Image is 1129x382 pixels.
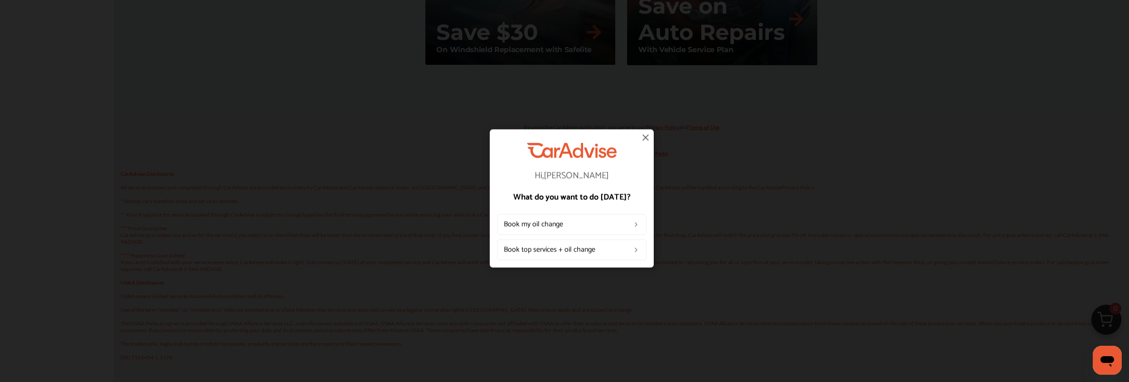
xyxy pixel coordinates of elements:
p: Hi, [PERSON_NAME] [497,171,647,180]
img: left_arrow_icon.0f472efe.svg [632,246,640,253]
a: Book my oil change [497,214,647,235]
p: What do you want to do [DATE]? [497,193,647,201]
a: Book top services + oil change [497,239,647,260]
img: CarAdvise Logo [527,143,617,158]
iframe: Button to launch messaging window [1093,346,1122,375]
img: close-icon.a004319c.svg [640,132,651,143]
img: left_arrow_icon.0f472efe.svg [632,221,640,228]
